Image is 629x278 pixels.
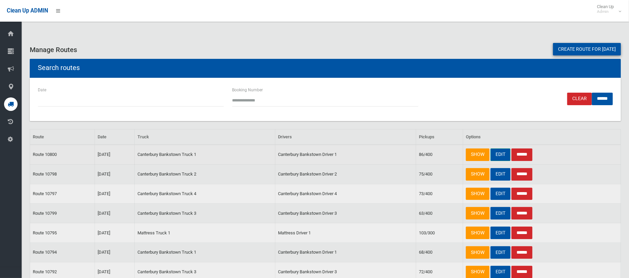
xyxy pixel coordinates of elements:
[134,145,275,164] td: Canterbury Bankstown Truck 1
[416,164,463,184] td: 75/400
[490,188,510,200] a: EDIT
[416,184,463,204] td: 73/400
[275,129,416,145] th: Drivers
[30,164,95,184] td: Route 10798
[490,246,510,259] a: EDIT
[30,223,95,243] td: Route 10795
[490,207,510,219] a: EDIT
[30,243,95,262] td: Route 10794
[30,61,88,74] header: Search routes
[134,223,275,243] td: Mattress Truck 1
[30,204,95,223] td: Route 10799
[416,243,463,262] td: 68/400
[95,129,134,145] th: Date
[95,243,134,262] td: [DATE]
[416,129,463,145] th: Pickups
[416,204,463,223] td: 63/400
[232,86,263,94] label: Booking Number
[594,4,621,14] span: Clean Up
[95,204,134,223] td: [DATE]
[275,204,416,223] td: Canterbury Bankstown Driver 3
[416,223,463,243] td: 103/300
[134,164,275,184] td: Canterbury Bankstown Truck 2
[466,188,489,200] a: SHOW
[275,145,416,164] td: Canterbury Bankstown Driver 1
[490,227,510,239] a: EDIT
[95,223,134,243] td: [DATE]
[466,227,489,239] a: SHOW
[275,223,416,243] td: Mattress Driver 1
[553,43,621,55] a: Create route for [DATE]
[275,184,416,204] td: Canterbury Bankstown Driver 4
[463,129,621,145] th: Options
[38,86,46,94] label: Date
[95,164,134,184] td: [DATE]
[597,9,614,14] small: Admin
[275,243,416,262] td: Canterbury Bankstown Driver 1
[466,168,489,181] a: SHOW
[466,246,489,259] a: SHOW
[567,93,592,105] a: Clear
[30,129,95,145] th: Route
[7,7,48,14] span: Clean Up ADMIN
[134,243,275,262] td: Canterbury Bankstown Truck 1
[490,148,510,161] a: EDIT
[134,129,275,145] th: Truck
[95,145,134,164] td: [DATE]
[490,168,510,181] a: EDIT
[466,207,489,219] a: SHOW
[95,184,134,204] td: [DATE]
[30,145,95,164] td: Route 10800
[30,184,95,204] td: Route 10797
[275,164,416,184] td: Canterbury Bankstown Driver 2
[134,184,275,204] td: Canterbury Bankstown Truck 4
[134,204,275,223] td: Canterbury Bankstown Truck 3
[416,145,463,164] td: 86/400
[30,46,621,53] h3: Manage Routes
[466,148,489,161] a: SHOW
